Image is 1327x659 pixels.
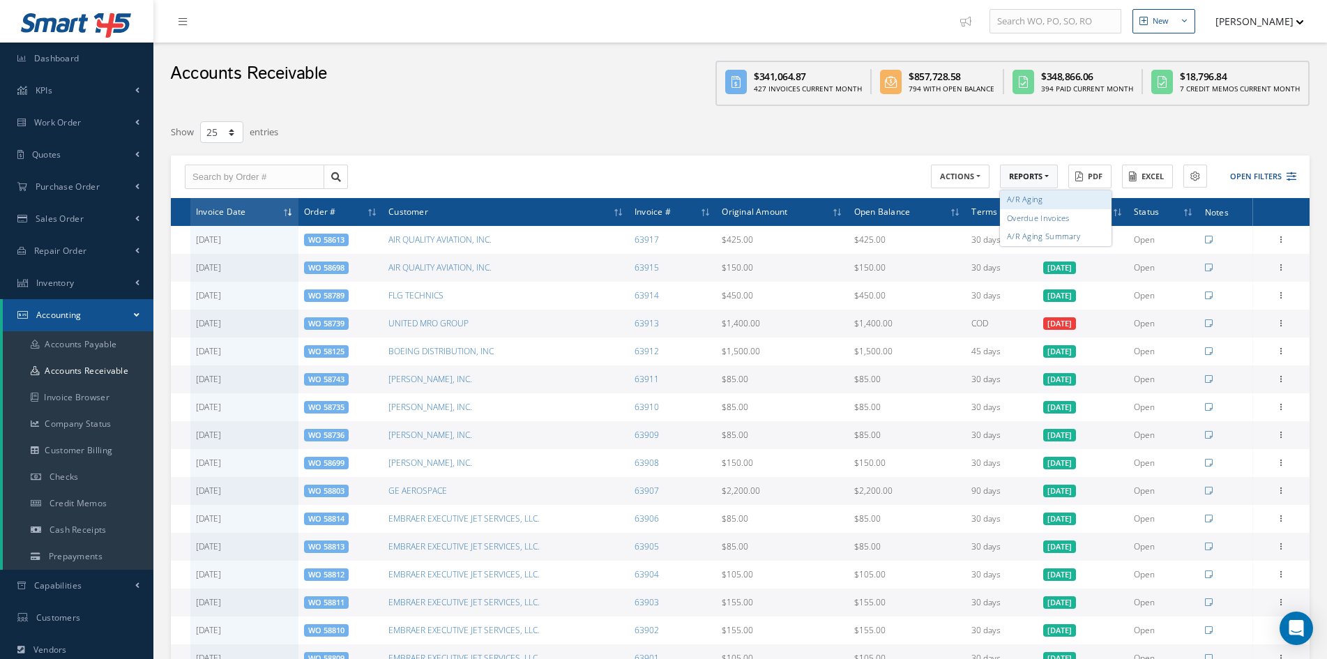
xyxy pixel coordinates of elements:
td: $85.00 [849,365,966,393]
input: Search WO, PO, SO, RO [989,9,1121,34]
a: UNITED MRO GROUP [388,317,469,329]
div: ACTIONS [1000,190,1112,246]
td: [DATE] [190,393,298,421]
td: $2,200.00 [849,477,966,505]
span: Accounting [36,309,82,321]
div: $857,728.58 [909,69,994,84]
span: Work Order [34,116,82,128]
td: Open [1128,365,1199,393]
a: WO 58125 [308,346,344,356]
span: KPIs [36,84,52,96]
span: Dashboard [34,52,79,64]
td: 30 days [966,561,1038,589]
span: Credit Memos [50,497,107,509]
td: Open [1128,505,1199,533]
span: Capabilities [34,580,82,591]
td: $150.00 [716,449,848,477]
span: Customers [36,612,81,623]
td: 30 days [966,589,1038,616]
span: Sales Order [36,213,84,225]
td: $425.00 [716,226,848,254]
span: Quotes [32,149,61,160]
a: 63904 [635,568,659,580]
span: Invoice Date [196,204,245,218]
a: WO 58699 [308,457,344,468]
td: $155.00 [849,589,966,616]
td: $85.00 [849,533,966,561]
a: 63906 [635,513,659,524]
button: Excel [1122,165,1173,189]
a: Company Status [3,411,153,437]
a: EMBRAER EXECUTIVE JET SERVICES, LLC. [388,596,540,608]
td: $150.00 [849,449,966,477]
td: $85.00 [716,505,848,533]
span: [DATE] [1043,429,1076,441]
a: [PERSON_NAME], INC. [388,401,472,413]
span: [DATE] [1043,289,1076,302]
span: [DATE] [1043,568,1076,581]
a: BOEING DISTRIBUTION, INC [388,345,494,357]
span: Prepayments [49,550,103,562]
a: 63908 [635,457,659,469]
td: $2,200.00 [716,477,848,505]
span: Status [1134,204,1159,218]
a: AIR QUALITY AVIATION, INC. [388,234,492,245]
a: 63902 [635,624,659,636]
a: WO 58735 [308,402,344,412]
span: Cash Receipts [50,524,107,536]
td: $85.00 [849,393,966,421]
td: 30 days [966,533,1038,561]
a: WO 58739 [308,318,344,328]
a: 63910 [635,401,659,413]
td: 30 days [966,449,1038,477]
span: [DATE] [1043,624,1076,637]
td: $150.00 [849,254,966,282]
td: [DATE] [190,226,298,254]
td: 30 days [966,421,1038,449]
a: EMBRAER EXECUTIVE JET SERVICES, LLC. [388,513,540,524]
td: Open [1128,421,1199,449]
td: [DATE] [190,561,298,589]
td: $105.00 [716,561,848,589]
a: WO 58698 [308,262,344,273]
span: Customer [388,204,428,218]
a: Cash Receipts [3,517,153,543]
td: $1,400.00 [849,310,966,338]
td: $450.00 [716,282,848,310]
h2: Accounts Receivable [170,63,327,84]
td: Open [1128,561,1199,589]
div: 794 With Open Balance [909,84,994,94]
div: 427 Invoices Current Month [754,84,862,94]
a: WO 58789 [308,290,344,301]
a: 63912 [635,345,659,357]
a: 63911 [635,373,659,385]
a: 63909 [635,429,659,441]
span: Order # [304,204,335,218]
div: $348,866.06 [1041,69,1133,84]
input: Search by Order # [185,165,324,190]
td: $1,500.00 [716,338,848,365]
a: WO 58811 [308,597,344,607]
a: 63913 [635,317,659,329]
span: [DATE] [1043,262,1076,274]
span: Checks [50,471,79,483]
a: WO 58736 [308,430,344,440]
a: GE AEROSPACE [388,485,447,497]
a: Prepayments [3,543,153,570]
a: 63903 [635,596,659,608]
td: $1,500.00 [849,338,966,365]
span: Inventory [36,277,75,289]
a: AIR QUALITY AVIATION, INC. [388,262,492,273]
span: Terms [971,204,997,218]
span: [DATE] [1043,513,1076,525]
a: FLG TECHNICS [388,289,443,301]
td: 30 days [966,365,1038,393]
a: 63905 [635,540,659,552]
a: 63914 [635,289,659,301]
span: [DATE] [1043,401,1076,414]
span: [DATE] [1043,596,1076,609]
td: 30 days [966,616,1038,644]
span: Original Amount [722,204,787,218]
span: [DATE] [1043,457,1076,469]
a: Customer Billing [3,437,153,464]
